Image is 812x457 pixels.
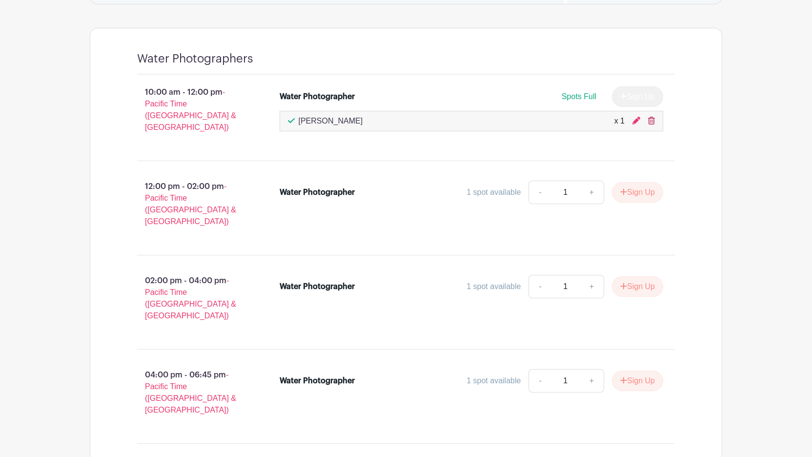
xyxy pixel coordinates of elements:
[528,181,551,204] a: -
[612,371,663,391] button: Sign Up
[562,92,596,101] span: Spots Full
[580,181,604,204] a: +
[467,375,521,387] div: 1 spot available
[467,281,521,292] div: 1 spot available
[280,91,355,103] div: Water Photographer
[122,177,264,231] p: 12:00 pm - 02:00 pm
[612,276,663,297] button: Sign Up
[280,187,355,198] div: Water Photographer
[122,365,264,420] p: 04:00 pm - 06:45 pm
[467,187,521,198] div: 1 spot available
[137,52,253,66] h4: Water Photographers
[280,281,355,292] div: Water Photographer
[145,88,236,131] span: - Pacific Time ([GEOGRAPHIC_DATA] & [GEOGRAPHIC_DATA])
[612,182,663,203] button: Sign Up
[145,276,236,320] span: - Pacific Time ([GEOGRAPHIC_DATA] & [GEOGRAPHIC_DATA])
[280,375,355,387] div: Water Photographer
[528,275,551,298] a: -
[580,369,604,393] a: +
[122,83,264,137] p: 10:00 am - 12:00 pm
[614,115,625,127] div: x 1
[528,369,551,393] a: -
[145,182,236,226] span: - Pacific Time ([GEOGRAPHIC_DATA] & [GEOGRAPHIC_DATA])
[122,271,264,326] p: 02:00 pm - 04:00 pm
[145,371,236,414] span: - Pacific Time ([GEOGRAPHIC_DATA] & [GEOGRAPHIC_DATA])
[580,275,604,298] a: +
[299,115,363,127] p: [PERSON_NAME]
